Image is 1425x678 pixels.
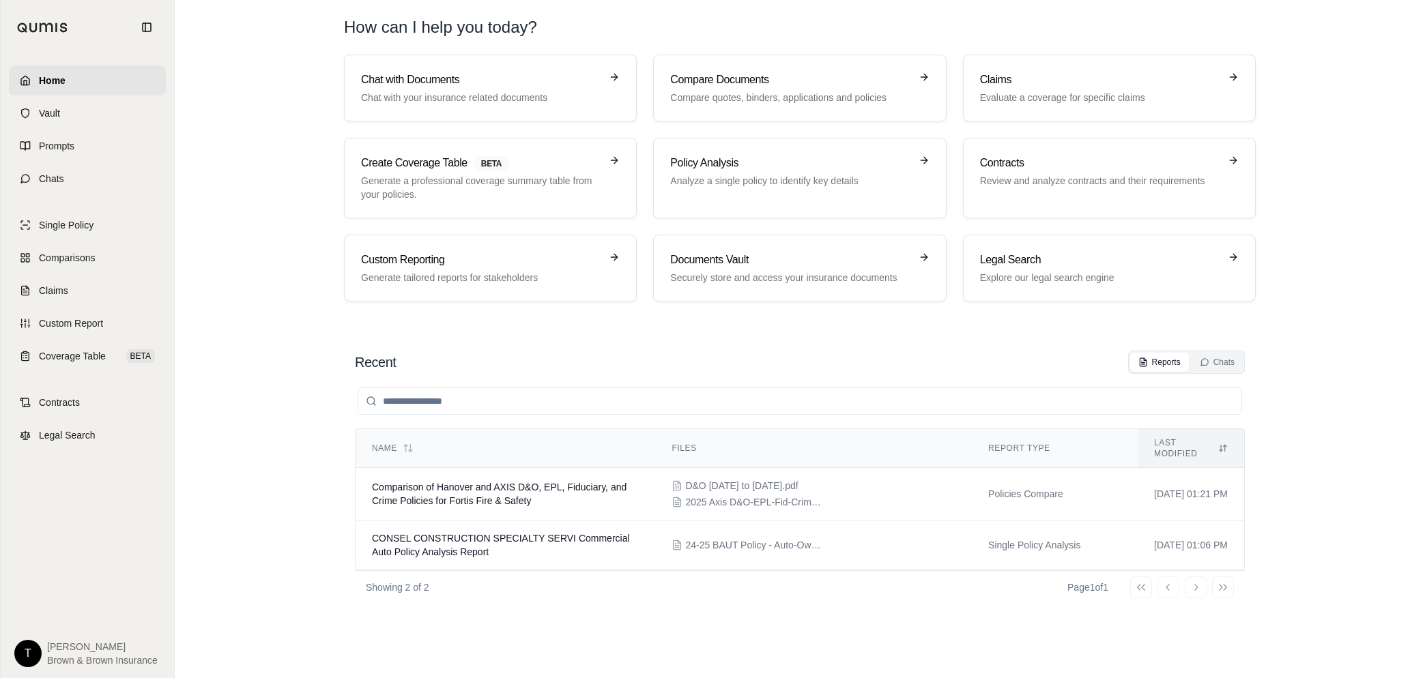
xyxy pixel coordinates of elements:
[344,138,637,218] a: Create Coverage TableBETAGenerate a professional coverage summary table from your policies.
[14,640,42,667] div: T
[670,271,910,284] p: Securely store and access your insurance documents
[372,482,627,506] span: Comparison of Hanover and AXIS D&O, EPL, Fiduciary, and Crime Policies for Fortis Fire & Safety
[344,16,1256,38] h1: How can I help you today?
[963,55,1256,121] a: ClaimsEvaluate a coverage for specific claims
[1138,357,1181,368] div: Reports
[361,174,601,201] p: Generate a professional coverage summary table from your policies.
[670,252,910,268] h3: Documents Vault
[963,235,1256,301] a: Legal SearchExplore our legal search engine
[685,495,822,509] span: 2025 Axis D&O-EPL-Fid-Crime Policy - Fortis Fire.pdf
[355,353,396,372] h2: Recent
[361,271,601,284] p: Generate tailored reports for stakeholders
[963,138,1256,218] a: ContractsReview and analyze contracts and their requirements
[1067,580,1108,594] div: Page 1 of 1
[9,164,166,194] a: Chats
[653,235,946,301] a: Documents VaultSecurely store and access your insurance documents
[972,468,1138,520] td: Policies Compare
[361,72,601,88] h3: Chat with Documents
[670,91,910,104] p: Compare quotes, binders, applications and policies
[670,155,910,171] h3: Policy Analysis
[39,106,60,120] span: Vault
[1200,357,1235,368] div: Chats
[670,72,910,88] h3: Compare Documents
[361,155,601,171] h3: Create Coverage Table
[39,139,74,153] span: Prompts
[653,55,946,121] a: Compare DocumentsCompare quotes, binders, applications and policies
[39,316,103,330] span: Custom Report
[980,72,1220,88] h3: Claims
[473,156,510,171] span: BETA
[1138,468,1244,520] td: [DATE] 01:21 PM
[1154,437,1228,459] div: Last modified
[980,252,1220,268] h3: Legal Search
[9,210,166,240] a: Single Policy
[9,420,166,450] a: Legal Search
[9,276,166,306] a: Claims
[972,520,1138,570] td: Single Policy Analysis
[361,91,601,104] p: Chat with your insurance related documents
[9,387,166,417] a: Contracts
[972,429,1138,468] th: Report Type
[670,174,910,188] p: Analyze a single policy to identify key details
[9,98,166,128] a: Vault
[344,235,637,301] a: Custom ReportingGenerate tailored reports for stakeholders
[980,155,1220,171] h3: Contracts
[366,580,429,594] p: Showing 2 of 2
[39,284,68,297] span: Claims
[39,396,80,409] span: Contracts
[361,252,601,268] h3: Custom Reporting
[372,443,639,454] div: Name
[1130,353,1189,372] button: Reports
[685,479,798,492] span: D&O 9-1-24 to 5-1-25.pdf
[39,172,64,186] span: Chats
[126,349,155,363] span: BETA
[372,533,630,557] span: CONSEL CONSTRUCTION SPECIALTY SERVI Commercial Auto Policy Analysis Report
[47,640,158,653] span: [PERSON_NAME]
[9,308,166,338] a: Custom Report
[685,538,822,552] span: 24-25 BAUT Policy - Auto-Owners Insurance Company eff 09252024.pdf
[39,74,66,87] span: Home
[39,218,93,232] span: Single Policy
[39,251,95,265] span: Comparisons
[980,271,1220,284] p: Explore our legal search engine
[136,16,158,38] button: Collapse sidebar
[653,138,946,218] a: Policy AnalysisAnalyze a single policy to identify key details
[980,91,1220,104] p: Evaluate a coverage for specific claims
[9,341,166,371] a: Coverage TableBETA
[47,653,158,667] span: Brown & Brown Insurance
[980,174,1220,188] p: Review and analyze contracts and their requirements
[39,349,106,363] span: Coverage Table
[39,428,96,442] span: Legal Search
[9,65,166,95] a: Home
[655,429,972,468] th: Files
[344,55,637,121] a: Chat with DocumentsChat with your insurance related documents
[1192,353,1243,372] button: Chats
[17,23,68,33] img: Qumis Logo
[9,131,166,161] a: Prompts
[9,243,166,273] a: Comparisons
[1138,520,1244,570] td: [DATE] 01:06 PM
